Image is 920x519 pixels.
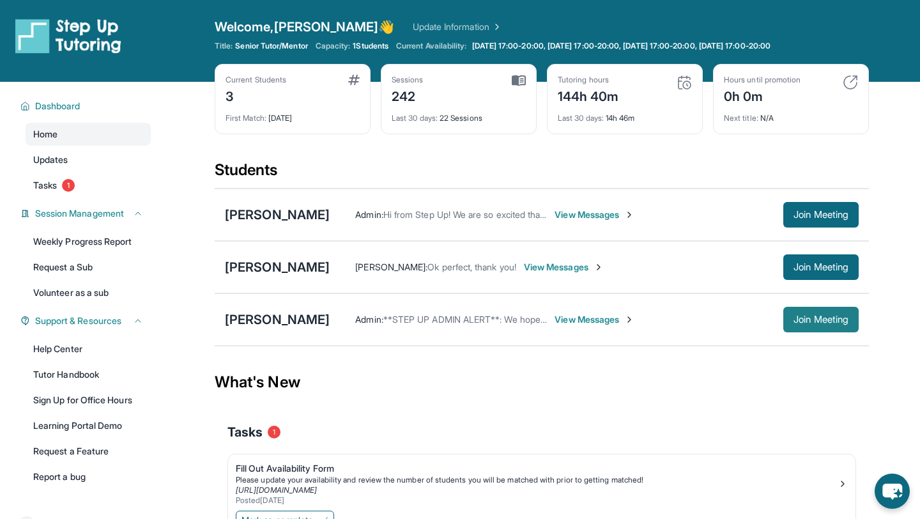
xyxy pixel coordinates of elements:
[875,474,910,509] button: chat-button
[555,313,634,326] span: View Messages
[26,337,151,360] a: Help Center
[724,85,801,105] div: 0h 0m
[215,354,869,410] div: What's New
[392,105,526,123] div: 22 Sessions
[33,153,68,166] span: Updates
[489,20,502,33] img: Chevron Right
[227,423,263,441] span: Tasks
[26,230,151,253] a: Weekly Progress Report
[793,263,848,271] span: Join Meeting
[26,465,151,488] a: Report a bug
[843,75,858,90] img: card
[413,20,502,33] a: Update Information
[392,75,424,85] div: Sessions
[472,41,770,51] span: [DATE] 17:00-20:00, [DATE] 17:00-20:00, [DATE] 17:00-20:00, [DATE] 17:00-20:00
[15,18,121,54] img: logo
[316,41,351,51] span: Capacity:
[33,128,57,141] span: Home
[33,179,57,192] span: Tasks
[793,316,848,323] span: Join Meeting
[26,363,151,386] a: Tutor Handbook
[26,174,151,197] a: Tasks1
[783,254,859,280] button: Join Meeting
[524,261,604,274] span: View Messages
[783,202,859,228] button: Join Meeting
[228,454,855,508] a: Fill Out Availability FormPlease update your availability and review the number of students you w...
[30,207,143,220] button: Session Management
[236,485,317,495] a: [URL][DOMAIN_NAME]
[427,261,516,272] span: Ok perfect, thank you!
[215,160,869,188] div: Students
[555,208,634,221] span: View Messages
[26,148,151,171] a: Updates
[348,75,360,85] img: card
[558,113,604,123] span: Last 30 days :
[783,307,859,332] button: Join Meeting
[724,105,858,123] div: N/A
[30,100,143,112] button: Dashboard
[235,41,307,51] span: Senior Tutor/Mentor
[724,75,801,85] div: Hours until promotion
[35,314,121,327] span: Support & Resources
[353,41,388,51] span: 1 Students
[26,281,151,304] a: Volunteer as a sub
[355,209,383,220] span: Admin :
[35,100,80,112] span: Dashboard
[26,414,151,437] a: Learning Portal Demo
[226,85,286,105] div: 3
[268,426,280,438] span: 1
[236,495,838,506] div: Posted [DATE]
[26,123,151,146] a: Home
[383,314,744,325] span: **STEP UP ADMIN ALERT**: We hope you have a great session [DATE]! -Mer @Step Up
[470,41,773,51] a: [DATE] 17:00-20:00, [DATE] 17:00-20:00, [DATE] 17:00-20:00, [DATE] 17:00-20:00
[512,75,526,86] img: card
[355,314,383,325] span: Admin :
[225,206,330,224] div: [PERSON_NAME]
[677,75,692,90] img: card
[396,41,466,51] span: Current Availability:
[724,113,758,123] span: Next title :
[215,41,233,51] span: Title:
[236,475,838,485] div: Please update your availability and review the number of students you will be matched with prior ...
[558,75,619,85] div: Tutoring hours
[558,85,619,105] div: 144h 40m
[30,314,143,327] button: Support & Resources
[392,85,424,105] div: 242
[26,440,151,463] a: Request a Feature
[225,258,330,276] div: [PERSON_NAME]
[26,256,151,279] a: Request a Sub
[26,389,151,412] a: Sign Up for Office Hours
[236,462,838,475] div: Fill Out Availability Form
[215,18,395,36] span: Welcome, [PERSON_NAME] 👋
[62,179,75,192] span: 1
[594,262,604,272] img: Chevron-Right
[226,75,286,85] div: Current Students
[624,210,634,220] img: Chevron-Right
[793,211,848,219] span: Join Meeting
[355,261,427,272] span: [PERSON_NAME] :
[558,105,692,123] div: 14h 46m
[225,311,330,329] div: [PERSON_NAME]
[226,105,360,123] div: [DATE]
[226,113,266,123] span: First Match :
[624,314,634,325] img: Chevron-Right
[35,207,124,220] span: Session Management
[392,113,438,123] span: Last 30 days :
